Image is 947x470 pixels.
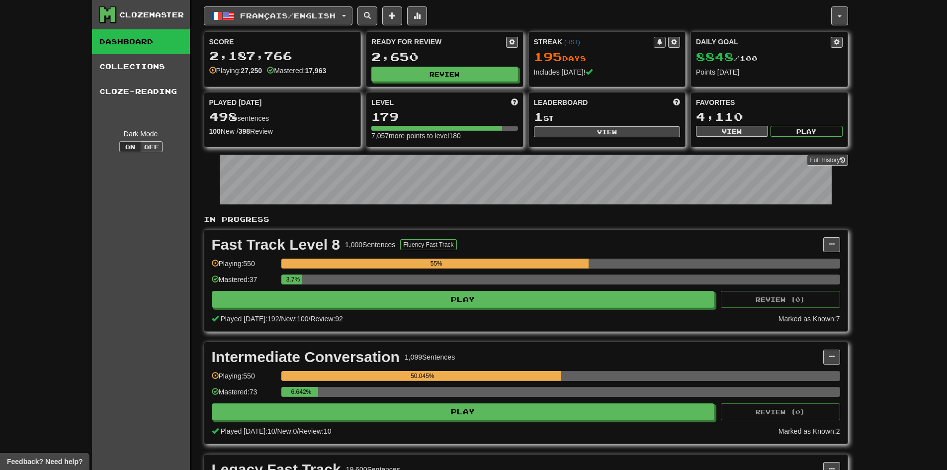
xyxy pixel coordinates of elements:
span: Review: 92 [310,315,343,323]
div: Ready for Review [371,37,506,47]
button: On [119,141,141,152]
span: / [275,427,277,435]
button: Review [371,67,518,82]
div: Daily Goal [696,37,831,48]
span: Played [DATE]: 10 [220,427,275,435]
div: Favorites [696,97,843,107]
span: Review: 10 [299,427,331,435]
a: (HST) [564,39,580,46]
div: New / Review [209,126,356,136]
div: 7,057 more points to level 180 [371,131,518,141]
strong: 398 [239,127,250,135]
button: Add sentence to collection [382,6,402,25]
button: View [534,126,681,137]
a: Collections [92,54,190,79]
div: Streak [534,37,654,47]
div: 179 [371,110,518,123]
span: / 100 [696,54,758,63]
div: Score [209,37,356,47]
button: Français/English [204,6,352,25]
div: 3.7% [284,275,302,284]
div: Mastered: [267,66,326,76]
div: sentences [209,110,356,123]
span: Leaderboard [534,97,588,107]
div: 2,187,766 [209,50,356,62]
p: In Progress [204,214,848,224]
div: Mastered: 37 [212,275,276,291]
div: 1,000 Sentences [345,240,395,250]
span: / [279,315,281,323]
button: Fluency Fast Track [400,239,456,250]
div: 4,110 [696,110,843,123]
button: Play [212,403,715,420]
div: Intermediate Conversation [212,350,400,365]
div: 1,099 Sentences [405,352,455,362]
div: Includes [DATE]! [534,67,681,77]
span: Open feedback widget [7,457,83,467]
button: Search sentences [357,6,377,25]
div: Day s [534,51,681,64]
span: 498 [209,109,238,123]
div: Dark Mode [99,129,182,139]
div: Points [DATE] [696,67,843,77]
span: Score more points to level up [511,97,518,107]
strong: 17,963 [305,67,326,75]
a: Cloze-Reading [92,79,190,104]
span: Français / English [240,11,336,20]
button: Play [212,291,715,308]
div: 50.045% [284,371,561,381]
div: 55% [284,259,589,269]
span: / [297,427,299,435]
span: This week in points, UTC [673,97,680,107]
strong: 27,250 [241,67,262,75]
a: Dashboard [92,29,190,54]
div: Mastered: 73 [212,387,276,403]
button: Play [771,126,843,137]
button: Review (0) [721,403,840,420]
div: st [534,110,681,123]
span: / [309,315,311,323]
div: Playing: 550 [212,259,276,275]
span: Played [DATE] [209,97,262,107]
div: Marked as Known: 7 [778,314,840,324]
div: Clozemaster [119,10,184,20]
button: Off [141,141,163,152]
div: 2,650 [371,51,518,63]
div: 6.642% [284,387,318,397]
span: 1 [534,109,543,123]
span: New: 100 [281,315,308,323]
span: Level [371,97,394,107]
div: Fast Track Level 8 [212,237,341,252]
span: New: 0 [277,427,297,435]
span: 195 [534,50,562,64]
button: View [696,126,768,137]
span: 8848 [696,50,734,64]
span: Played [DATE]: 192 [220,315,279,323]
button: Review (0) [721,291,840,308]
div: Playing: [209,66,262,76]
a: Full History [807,155,848,166]
div: Marked as Known: 2 [778,426,840,436]
div: Playing: 550 [212,371,276,387]
button: More stats [407,6,427,25]
strong: 100 [209,127,221,135]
